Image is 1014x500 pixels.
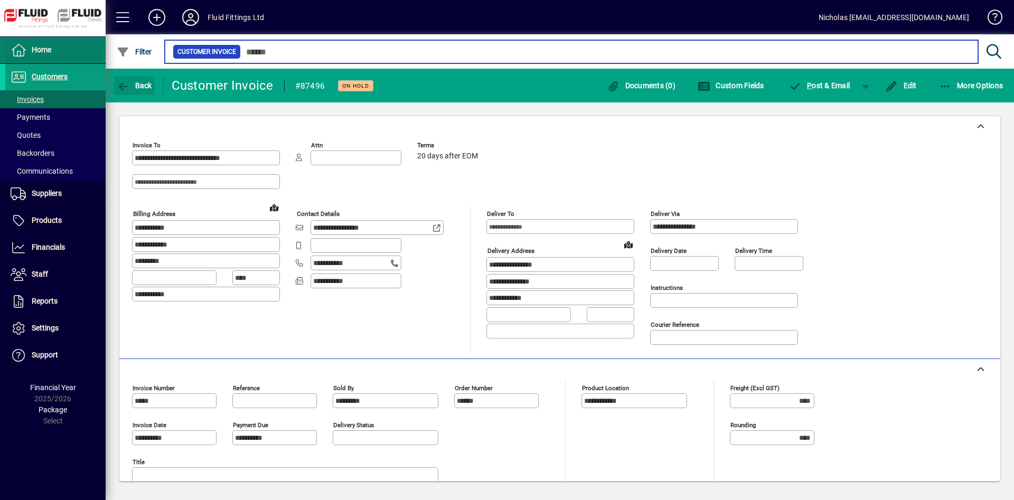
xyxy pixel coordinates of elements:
button: Documents (0) [604,76,678,95]
app-page-header-button: Back [106,76,164,95]
span: Communications [11,167,73,175]
span: Invoices [11,95,44,103]
a: Products [5,207,106,234]
span: 20 days after EOM [417,152,478,161]
mat-label: Payment due [233,421,268,429]
mat-label: Reference [233,384,260,392]
span: Documents (0) [607,81,675,90]
span: Staff [32,270,48,278]
a: Home [5,37,106,63]
a: Settings [5,315,106,342]
span: Support [32,351,58,359]
span: Package [39,405,67,414]
button: Custom Fields [695,76,767,95]
a: Staff [5,261,106,288]
span: On hold [342,82,369,89]
mat-label: Invoice number [133,384,175,392]
button: Filter [114,42,155,61]
span: Quotes [11,131,41,139]
mat-label: Attn [311,141,323,149]
mat-label: Invoice To [133,141,161,149]
a: Invoices [5,90,106,108]
mat-label: Courier Reference [651,321,699,328]
a: Financials [5,234,106,261]
button: Edit [882,76,919,95]
span: Financials [32,243,65,251]
div: #87496 [295,78,325,95]
div: Customer Invoice [172,77,274,94]
mat-label: Order number [455,384,493,392]
span: Payments [11,113,50,121]
span: Products [32,216,62,224]
mat-label: Deliver via [651,210,680,218]
span: Edit [885,81,917,90]
mat-label: Title [133,458,145,466]
div: Fluid Fittings Ltd [208,9,264,26]
a: View on map [266,199,283,216]
mat-label: Freight (excl GST) [730,384,780,392]
mat-label: Sold by [333,384,354,392]
span: ost & Email [789,81,850,90]
a: Reports [5,288,106,315]
a: Quotes [5,126,106,144]
span: Backorders [11,149,54,157]
a: Suppliers [5,181,106,207]
span: Terms [417,142,481,149]
span: Home [32,45,51,54]
span: Filter [117,48,152,56]
mat-label: Deliver To [487,210,514,218]
span: Custom Fields [698,81,764,90]
mat-label: Invoice date [133,421,166,429]
span: Back [117,81,152,90]
mat-label: Instructions [651,284,683,291]
span: More Options [939,81,1003,90]
span: Reports [32,297,58,305]
button: More Options [936,76,1006,95]
mat-label: Delivery time [735,247,772,254]
span: Suppliers [32,189,62,197]
mat-label: Product location [582,384,629,392]
a: Knowledge Base [980,2,1001,36]
button: Add [140,8,174,27]
span: Customer Invoice [177,46,236,57]
div: Nicholas [EMAIL_ADDRESS][DOMAIN_NAME] [819,9,969,26]
a: Support [5,342,106,369]
a: View on map [620,236,637,253]
mat-label: Rounding [730,421,756,429]
span: Financial Year [30,383,76,392]
mat-label: Delivery status [333,421,374,429]
a: Communications [5,162,106,180]
a: Payments [5,108,106,126]
button: Post & Email [784,76,856,95]
button: Profile [174,8,208,27]
span: P [807,81,812,90]
span: Settings [32,324,59,332]
span: Customers [32,72,68,81]
mat-label: Delivery date [651,247,687,254]
a: Backorders [5,144,106,162]
button: Back [114,76,155,95]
